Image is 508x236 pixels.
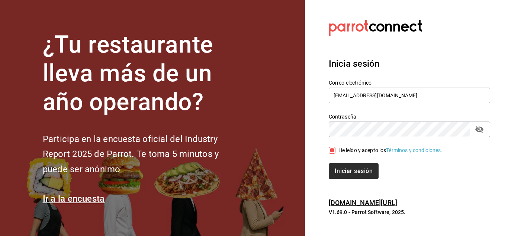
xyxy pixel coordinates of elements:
h3: Inicia sesión [329,57,490,70]
h2: Participa en la encuesta oficial del Industry Report 2025 de Parrot. Te toma 5 minutos y puede se... [43,132,244,177]
button: Iniciar sesión [329,163,379,179]
a: [DOMAIN_NAME][URL] [329,199,397,207]
div: He leído y acepto los [338,147,443,154]
h1: ¿Tu restaurante lleva más de un año operando? [43,31,244,116]
label: Correo electrónico [329,80,490,85]
input: Ingresa tu correo electrónico [329,88,490,103]
a: Ir a la encuesta [43,193,105,204]
button: passwordField [473,123,486,136]
a: Términos y condiciones. [386,147,442,153]
p: V1.69.0 - Parrot Software, 2025. [329,208,490,216]
label: Contraseña [329,114,490,119]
